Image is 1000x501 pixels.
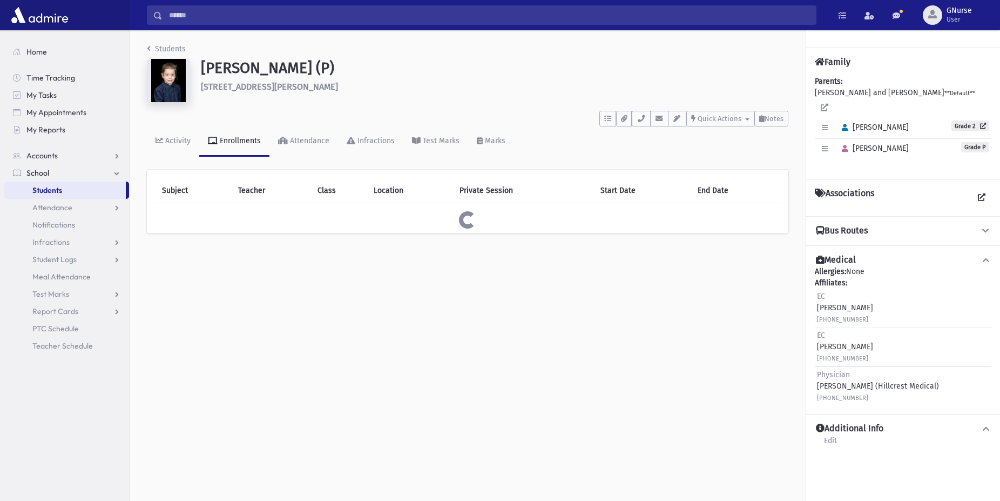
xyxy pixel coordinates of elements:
[4,337,129,355] a: Teacher Schedule
[691,178,780,203] th: End Date
[686,111,754,126] button: Quick Actions
[817,291,873,325] div: [PERSON_NAME]
[32,237,70,247] span: Infractions
[951,121,989,131] a: Grade 2
[218,136,261,145] div: Enrollments
[26,151,58,161] span: Accounts
[147,126,199,157] a: Activity
[26,168,49,178] span: School
[32,220,75,230] span: Notifications
[817,370,850,379] span: Physician
[698,115,741,123] span: Quick Actions
[483,136,505,145] div: Marks
[817,316,868,323] small: [PHONE_NUMBER]
[815,76,991,170] div: [PERSON_NAME] and [PERSON_NAME]
[816,225,868,237] h4: Bus Routes
[837,144,909,153] span: [PERSON_NAME]
[815,225,991,237] button: Bus Routes
[4,121,129,138] a: My Reports
[815,423,991,435] button: Additional Info
[163,5,816,25] input: Search
[4,86,129,104] a: My Tasks
[817,292,825,301] span: EC
[961,142,989,152] span: Grade P
[468,126,514,157] a: Marks
[4,164,129,182] a: School
[4,303,129,320] a: Report Cards
[4,268,129,285] a: Meal Attendance
[9,4,71,26] img: AdmirePro
[4,233,129,251] a: Infractions
[4,43,129,61] a: Home
[4,104,129,121] a: My Appointments
[32,272,91,282] span: Meal Attendance
[817,331,825,340] span: EC
[32,289,69,299] span: Test Marks
[817,369,939,403] div: [PERSON_NAME] (Hillcrest Medical)
[4,182,126,199] a: Students
[163,136,191,145] div: Activity
[817,355,868,362] small: [PHONE_NUMBER]
[817,395,868,402] small: [PHONE_NUMBER]
[947,15,972,24] span: User
[367,178,452,203] th: Location
[147,59,190,102] img: 2QAAAAAAAAAAAAAAAAAAAAAAAAAAAAAAAAAAAAAAAAAAAAAAAAAAAAAAAAAAAAAAAAAAAAAAAAAAAAAAAAAAAAAAAAAAAAAAA...
[26,90,57,100] span: My Tasks
[815,77,842,86] b: Parents:
[837,123,909,132] span: [PERSON_NAME]
[403,126,468,157] a: Test Marks
[4,216,129,233] a: Notifications
[4,285,129,303] a: Test Marks
[823,435,837,454] a: Edit
[147,44,186,54] a: Students
[4,69,129,86] a: Time Tracking
[201,59,788,77] h1: [PERSON_NAME] (P)
[26,108,86,117] span: My Appointments
[816,255,856,266] h4: Medical
[338,126,403,157] a: Infractions
[594,178,692,203] th: Start Date
[147,43,186,59] nav: breadcrumb
[32,324,79,333] span: PTC Schedule
[815,255,991,266] button: Medical
[26,125,65,135] span: My Reports
[32,255,77,264] span: Student Logs
[817,330,873,364] div: [PERSON_NAME]
[815,267,846,276] b: Allergies:
[816,423,883,435] h4: Additional Info
[288,136,329,145] div: Attendance
[765,115,783,123] span: Notes
[311,178,368,203] th: Class
[32,341,93,351] span: Teacher Schedule
[32,185,62,195] span: Students
[4,147,129,164] a: Accounts
[815,188,874,208] h4: Associations
[815,57,850,67] h4: Family
[4,199,129,216] a: Attendance
[269,126,338,157] a: Attendance
[32,306,78,316] span: Report Cards
[32,203,72,212] span: Attendance
[199,126,269,157] a: Enrollments
[947,6,972,15] span: GNurse
[201,82,788,92] h6: [STREET_ADDRESS][PERSON_NAME]
[815,266,991,405] div: None
[453,178,594,203] th: Private Session
[421,136,460,145] div: Test Marks
[232,178,310,203] th: Teacher
[4,320,129,337] a: PTC Schedule
[754,111,788,126] button: Notes
[355,136,395,145] div: Infractions
[26,73,75,83] span: Time Tracking
[156,178,232,203] th: Subject
[4,251,129,268] a: Student Logs
[972,188,991,208] a: View all Associations
[815,278,847,288] b: Affiliates:
[26,47,47,57] span: Home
